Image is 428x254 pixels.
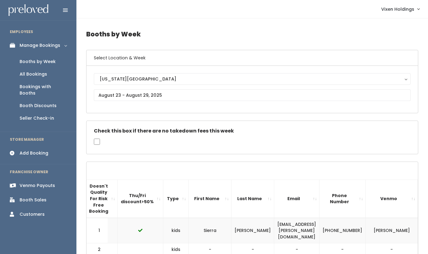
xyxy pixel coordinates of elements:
th: First Name: activate to sort column ascending [189,180,231,218]
div: Booths by Week [20,58,56,65]
div: Booth Sales [20,197,46,203]
div: Customers [20,211,45,218]
td: [EMAIL_ADDRESS][PERSON_NAME][DOMAIN_NAME] [274,218,319,243]
th: Thu/Fri discount&gt;50%: activate to sort column ascending [118,180,163,218]
button: [US_STATE][GEOGRAPHIC_DATA] [94,73,411,85]
span: Vixen Holdings [381,6,414,13]
div: Seller Check-in [20,115,54,121]
td: [PERSON_NAME] [366,218,418,243]
td: [PHONE_NUMBER] [319,218,366,243]
h4: Booths by Week [86,26,418,43]
div: All Bookings [20,71,47,77]
div: Booth Discounts [20,103,57,109]
h5: Check this box if there are no takedown fees this week [94,128,411,134]
th: Last Name: activate to sort column ascending [231,180,274,218]
th: Type: activate to sort column ascending [163,180,189,218]
div: Add Booking [20,150,48,156]
td: [PERSON_NAME] [231,218,274,243]
td: 1 [87,218,108,243]
h6: Select Location & Week [87,50,418,66]
th: Venmo: activate to sort column ascending [366,180,418,218]
img: preloved logo [9,4,48,16]
div: [US_STATE][GEOGRAPHIC_DATA] [100,76,405,82]
th: Phone Number: activate to sort column ascending [319,180,366,218]
div: Bookings with Booths [20,84,67,96]
td: Sierra [189,218,231,243]
th: Doesn't Quality For Risk Free Booking : activate to sort column ascending [86,180,118,218]
input: August 23 - August 29, 2025 [94,89,411,101]
th: Email: activate to sort column ascending [274,180,319,218]
div: Manage Bookings [20,42,60,49]
td: kids [163,218,189,243]
div: Venmo Payouts [20,182,55,189]
a: Vixen Holdings [375,2,426,16]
